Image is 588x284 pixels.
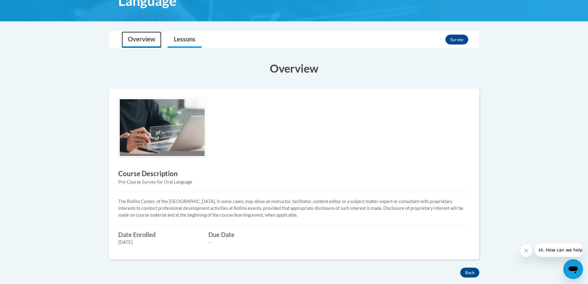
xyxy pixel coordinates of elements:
[208,231,290,238] label: Due Date
[535,243,583,257] iframe: Message from company
[4,4,50,9] span: Hi. How can we help?
[118,239,199,246] div: [DATE]
[118,169,470,179] h3: Course Description
[118,98,206,158] img: Course logo image
[109,61,479,76] h3: Overview
[118,198,470,218] p: The Rollins Center, of the [GEOGRAPHIC_DATA], in some cases, may allow an instructor, facilitator...
[118,179,470,185] div: Pre-Course Survey for Oral Language
[460,268,479,278] button: Back
[563,259,583,279] iframe: Button to launch messaging window
[445,35,468,45] button: Survey
[122,32,161,48] a: Overview
[118,231,199,238] label: Date Enrolled
[520,244,532,257] iframe: Close message
[208,239,290,246] div: --
[168,32,202,48] a: Lessons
